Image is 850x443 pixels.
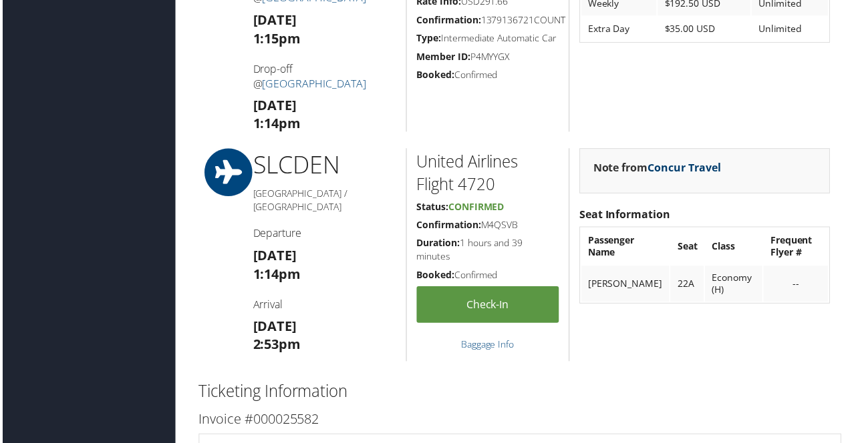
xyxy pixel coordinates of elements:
h5: 1379136721COUNT [416,13,559,27]
strong: 1:14pm [252,115,300,133]
h5: [GEOGRAPHIC_DATA] / [GEOGRAPHIC_DATA] [252,187,396,213]
th: Seat [672,230,705,266]
h2: Ticketing Information [197,382,832,404]
h4: Drop-off @ [252,61,396,91]
h1: SLC DEN [252,149,396,182]
h2: United Airlines Flight 4720 [416,151,559,195]
strong: 1:15pm [252,29,300,47]
strong: Seat Information [580,207,672,222]
strong: Confirmation: [416,219,481,232]
td: Extra Day [582,17,658,41]
strong: Member ID: [416,50,470,63]
h5: 1 hours and 39 minutes [416,238,559,264]
span: Confirmed [448,201,505,213]
h4: Arrival [252,298,396,313]
h3: Invoice #000025582 [197,412,832,430]
a: Baggage Info [461,340,515,352]
h4: Departure [252,227,396,242]
td: Economy (H) [706,267,764,303]
td: $35.00 USD [659,17,752,41]
h5: Confirmed [416,270,559,283]
div: -- [772,279,823,291]
strong: Confirmation: [416,13,481,26]
th: Class [706,230,764,266]
a: [GEOGRAPHIC_DATA] [261,76,366,91]
strong: [DATE] [252,248,296,266]
strong: Status: [416,201,448,213]
strong: 2:53pm [252,337,300,355]
h5: Intermediate Automatic Car [416,31,559,45]
strong: 1:14pm [252,266,300,284]
td: 22A [672,267,705,303]
h5: M4QSVB [416,219,559,233]
h5: P4MYYGX [416,50,559,63]
th: Passenger Name [582,230,671,266]
th: Frequent Flyer # [765,230,830,266]
a: Check-in [416,288,559,324]
strong: [DATE] [252,318,296,336]
strong: Booked: [416,68,454,81]
strong: Type: [416,31,441,44]
a: Concur Travel [649,161,722,175]
strong: [DATE] [252,96,296,114]
strong: Booked: [416,270,454,282]
strong: [DATE] [252,11,296,29]
strong: Duration: [416,238,460,250]
td: Unlimited [753,17,830,41]
h5: Confirmed [416,68,559,81]
strong: Note from [594,161,722,175]
td: [PERSON_NAME] [582,267,671,303]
